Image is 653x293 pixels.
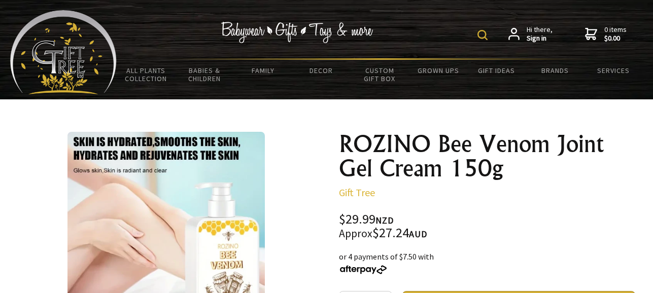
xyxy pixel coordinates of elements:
[375,214,394,226] span: NZD
[585,25,627,43] a: 0 items$0.00
[527,25,553,43] span: Hi there,
[175,60,233,89] a: Babies & Children
[585,60,643,81] a: Services
[604,34,627,43] strong: $0.00
[221,22,373,43] img: Babywear - Gifts - Toys & more
[477,30,488,40] img: product search
[339,227,372,240] small: Approx
[339,250,635,275] div: or 4 payments of $7.50 with
[117,60,175,89] a: All Plants Collection
[526,60,585,81] a: Brands
[351,60,409,89] a: Custom Gift Box
[339,265,388,274] img: Afterpay
[10,10,117,94] img: Babyware - Gifts - Toys and more...
[409,60,467,81] a: Grown Ups
[339,186,375,199] a: Gift Tree
[409,228,427,240] span: AUD
[292,60,351,81] a: Decor
[527,34,553,43] strong: Sign in
[233,60,292,81] a: Family
[339,213,635,240] div: $29.99 $27.24
[339,132,635,180] h1: ROZINO Bee Venom Joint Gel Cream 150g
[508,25,553,43] a: Hi there,Sign in
[604,25,627,43] span: 0 items
[467,60,526,81] a: Gift Ideas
